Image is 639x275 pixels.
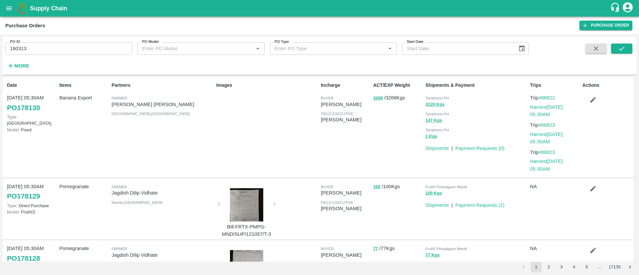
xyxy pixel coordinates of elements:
[425,190,442,197] button: 100 Kgs
[530,245,580,252] p: NA
[111,101,213,108] p: [PERSON_NAME] [PERSON_NAME]
[59,82,109,89] p: Items
[530,183,580,190] p: NA
[579,21,632,30] a: Purchase Order
[531,262,541,272] button: page 1
[425,82,527,89] p: Shipments & Payment
[530,82,580,89] p: Trips
[425,117,442,124] button: 147 Kgs
[321,82,370,89] p: Incharge
[386,44,394,53] button: Open
[610,2,622,14] div: customer-support
[425,203,449,208] a: Shipments
[373,94,383,102] button: 3268
[321,251,370,259] p: [PERSON_NAME]
[5,60,31,71] button: More
[111,189,213,197] p: Jagdish Dilip Vidhate
[530,159,563,171] a: Harvest[DATE] 05:30AM
[425,251,440,259] button: 77 Kgs
[517,262,636,272] nav: pagination navigation
[607,262,623,272] button: Go to page 17135
[321,112,353,116] span: field executive
[581,262,592,272] button: Go to page 5
[7,94,57,101] p: [DATE] 05:30AM
[7,183,57,190] p: [DATE] 05:30AM
[30,4,610,13] a: Supply Chain
[373,82,423,89] p: ACT/EXP Weight
[321,189,370,197] p: [PERSON_NAME]
[7,203,17,208] span: Type:
[425,133,437,140] button: 1 Kgs
[373,245,423,252] p: / 77 Kgs
[455,146,505,151] a: Payment Requests (0)
[111,82,213,89] p: Partners
[516,42,528,55] button: Choose date
[17,2,30,15] img: logo
[425,185,467,189] span: FruitX Pimpalgaon Mandi
[222,223,272,238] p: Bill-FRTX-PMPG-MND/SUP/121057/T-3
[556,262,567,272] button: Go to page 3
[425,96,449,100] span: Tembhurni PH
[30,5,67,12] b: Supply Chain
[530,132,563,144] a: Harvest[DATE] 05:30AM
[142,39,159,45] label: PO Model
[1,1,17,16] button: open drawer
[216,82,318,89] p: Images
[530,104,563,117] a: Harvest[DATE] 05:30AM
[59,245,109,252] p: Pomegranate
[530,121,580,129] p: Trip
[373,245,378,253] button: 77
[111,96,127,100] span: Farmer
[139,44,243,53] input: Enter PO Model
[321,116,370,123] p: [PERSON_NAME]
[538,95,555,100] a: #88822
[10,39,20,45] label: PO ID
[7,252,40,264] a: PO178128
[402,42,513,55] input: Start Date
[373,183,423,191] p: / 100 Kgs
[7,114,57,126] p: [GEOGRAPHIC_DATA]
[321,185,333,189] span: buyer
[7,102,40,114] a: PO178130
[7,127,57,133] p: Fixed
[111,247,127,251] span: Farmer
[538,122,555,128] a: #88823
[622,1,634,15] div: account of current user
[407,39,423,45] label: Start Date
[425,101,444,108] button: 3120 Kgs
[111,251,213,259] p: Jagdish Dilip Vidhate
[111,201,162,205] span: Nashik , [GEOGRAPHIC_DATA]
[449,142,453,152] div: |
[321,101,370,108] p: [PERSON_NAME]
[5,42,132,55] input: Enter PO ID
[425,146,449,151] a: Shipments
[5,21,45,30] div: Purchase Orders
[321,201,353,205] span: field executive
[530,149,580,156] p: Trip
[59,94,109,101] p: Banana Export
[543,262,554,272] button: Go to page 2
[59,183,109,190] p: Pomegranate
[425,247,467,251] span: FruitX Pimpalgaon Mandi
[530,94,580,101] p: Trip
[625,262,635,272] button: Go to next page
[7,114,17,119] span: Type:
[111,112,190,116] span: [GEOGRAPHIC_DATA] , [GEOGRAPHIC_DATA]
[373,183,380,191] button: 100
[7,82,57,89] p: Date
[449,199,453,209] div: |
[253,44,262,53] button: Open
[449,261,453,271] div: |
[582,82,632,89] p: Actions
[7,127,20,132] span: Model:
[569,262,579,272] button: Go to page 4
[272,44,375,53] input: Enter PO Type
[321,247,333,251] span: buyer
[7,190,40,202] a: PO178129
[14,63,29,69] strong: More
[425,112,449,116] span: Tembhurni PH
[373,94,423,102] p: / 3268 Kgs
[594,264,605,270] div: …
[7,203,57,209] p: Direct Purchase
[7,209,20,214] span: Model:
